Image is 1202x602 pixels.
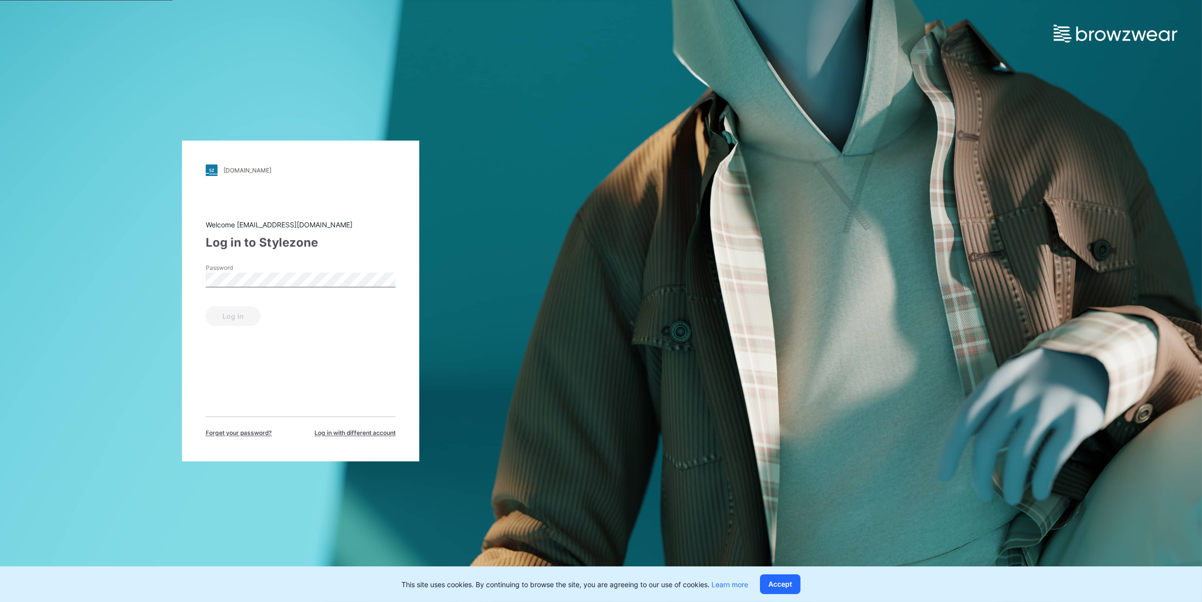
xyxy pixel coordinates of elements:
[314,429,396,438] span: Log in with different account
[206,234,396,252] div: Log in to Stylezone
[206,220,396,230] div: Welcome [EMAIL_ADDRESS][DOMAIN_NAME]
[206,165,396,176] a: [DOMAIN_NAME]
[401,579,748,590] p: This site uses cookies. By continuing to browse the site, you are agreeing to our use of cookies.
[1054,25,1177,43] img: browzwear-logo.e42bd6dac1945053ebaf764b6aa21510.svg
[760,574,801,594] button: Accept
[223,167,271,174] div: [DOMAIN_NAME]
[206,264,275,273] label: Password
[206,165,218,176] img: stylezone-logo.562084cfcfab977791bfbf7441f1a819.svg
[712,580,748,589] a: Learn more
[206,429,272,438] span: Forget your password?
